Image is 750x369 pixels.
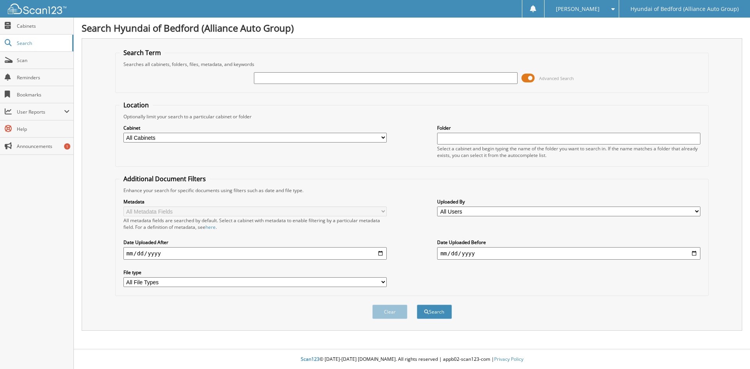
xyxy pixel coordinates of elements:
[17,57,70,64] span: Scan
[437,198,700,205] label: Uploaded By
[372,305,407,319] button: Clear
[17,74,70,81] span: Reminders
[17,23,70,29] span: Cabinets
[120,101,153,109] legend: Location
[123,239,387,246] label: Date Uploaded After
[120,113,705,120] div: Optionally limit your search to a particular cabinet or folder
[120,187,705,194] div: Enhance your search for specific documents using filters such as date and file type.
[417,305,452,319] button: Search
[82,21,742,34] h1: Search Hyundai of Bedford (Alliance Auto Group)
[437,239,700,246] label: Date Uploaded Before
[301,356,320,362] span: Scan123
[123,198,387,205] label: Metadata
[74,350,750,369] div: © [DATE]-[DATE] [DOMAIN_NAME]. All rights reserved | appb02-scan123-com |
[556,7,600,11] span: [PERSON_NAME]
[123,247,387,260] input: start
[437,145,700,159] div: Select a cabinet and begin typing the name of the folder you want to search in. If the name match...
[17,126,70,132] span: Help
[17,91,70,98] span: Bookmarks
[494,356,523,362] a: Privacy Policy
[64,143,70,150] div: 1
[437,125,700,131] label: Folder
[539,75,574,81] span: Advanced Search
[120,175,210,183] legend: Additional Document Filters
[437,247,700,260] input: end
[205,224,216,230] a: here
[630,7,739,11] span: Hyundai of Bedford (Alliance Auto Group)
[8,4,66,14] img: scan123-logo-white.svg
[120,61,705,68] div: Searches all cabinets, folders, files, metadata, and keywords
[123,269,387,276] label: File type
[123,125,387,131] label: Cabinet
[17,143,70,150] span: Announcements
[123,217,387,230] div: All metadata fields are searched by default. Select a cabinet with metadata to enable filtering b...
[120,48,165,57] legend: Search Term
[17,40,68,46] span: Search
[17,109,64,115] span: User Reports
